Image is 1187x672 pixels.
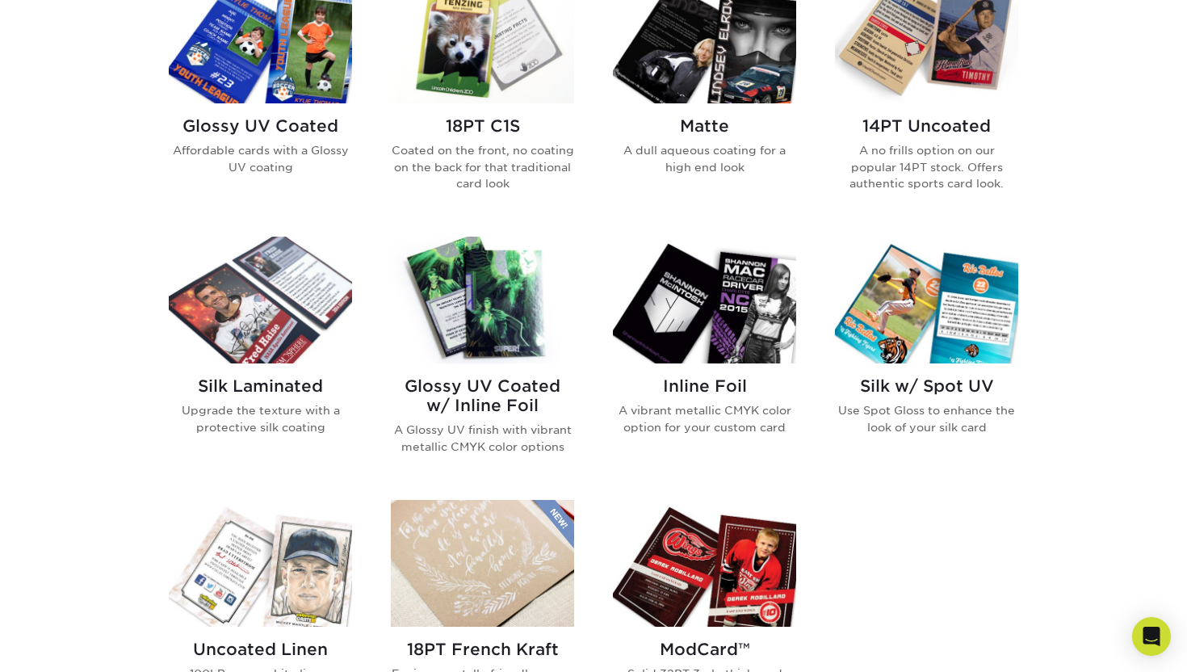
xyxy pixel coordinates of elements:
[391,237,574,481] a: Glossy UV Coated w/ Inline Foil Trading Cards Glossy UV Coated w/ Inline Foil A Glossy UV finish ...
[835,376,1018,396] h2: Silk w/ Spot UV
[169,237,352,481] a: Silk Laminated Trading Cards Silk Laminated Upgrade the texture with a protective silk coating
[391,640,574,659] h2: 18PT French Kraft
[613,376,796,396] h2: Inline Foil
[391,376,574,415] h2: Glossy UV Coated w/ Inline Foil
[835,402,1018,435] p: Use Spot Gloss to enhance the look of your silk card
[169,402,352,435] p: Upgrade the texture with a protective silk coating
[391,116,574,136] h2: 18PT C1S
[835,237,1018,363] img: Silk w/ Spot UV Trading Cards
[169,116,352,136] h2: Glossy UV Coated
[613,116,796,136] h2: Matte
[613,402,796,435] p: A vibrant metallic CMYK color option for your custom card
[835,116,1018,136] h2: 14PT Uncoated
[835,142,1018,191] p: A no frills option on our popular 14PT stock. Offers authentic sports card look.
[169,376,352,396] h2: Silk Laminated
[169,640,352,659] h2: Uncoated Linen
[391,237,574,363] img: Glossy UV Coated w/ Inline Foil Trading Cards
[169,142,352,175] p: Affordable cards with a Glossy UV coating
[613,237,796,481] a: Inline Foil Trading Cards Inline Foil A vibrant metallic CMYK color option for your custom card
[391,142,574,191] p: Coated on the front, no coating on the back for that traditional card look
[1132,617,1171,656] div: Open Intercom Messenger
[835,237,1018,481] a: Silk w/ Spot UV Trading Cards Silk w/ Spot UV Use Spot Gloss to enhance the look of your silk card
[169,500,352,627] img: Uncoated Linen Trading Cards
[613,500,796,627] img: ModCard™ Trading Cards
[613,237,796,363] img: Inline Foil Trading Cards
[613,142,796,175] p: A dull aqueous coating for a high end look
[391,422,574,455] p: A Glossy UV finish with vibrant metallic CMYK color options
[391,500,574,627] img: 18PT French Kraft Trading Cards
[534,500,574,548] img: New Product
[169,237,352,363] img: Silk Laminated Trading Cards
[613,640,796,659] h2: ModCard™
